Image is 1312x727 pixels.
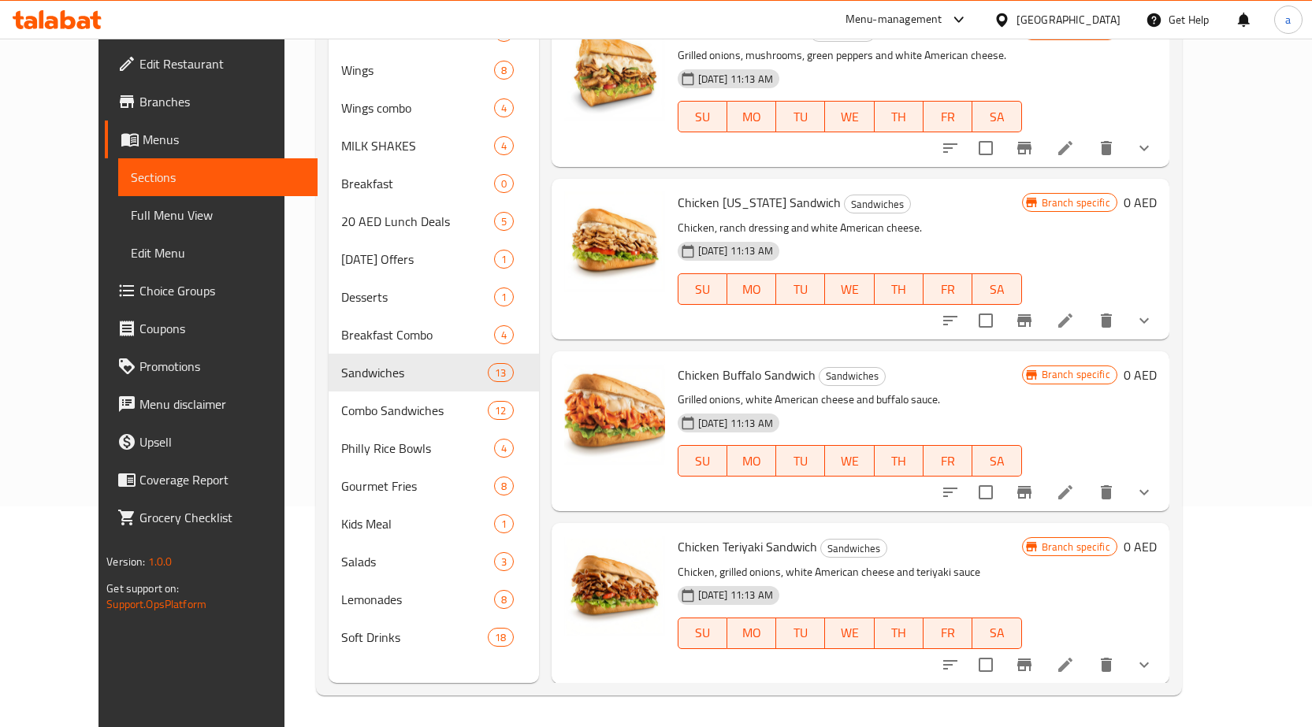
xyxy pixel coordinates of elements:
[494,61,514,80] div: items
[329,618,539,656] div: Soft Drinks18
[106,594,206,614] a: Support.OpsPlatform
[734,621,770,644] span: MO
[1005,302,1043,339] button: Branch-specific-item
[972,101,1021,132] button: SA
[341,363,488,382] span: Sandwiches
[118,234,318,272] a: Edit Menu
[329,89,539,127] div: Wings combo4
[782,278,819,301] span: TU
[341,514,494,533] span: Kids Meal
[494,590,514,609] div: items
[972,273,1021,305] button: SA
[105,310,318,347] a: Coupons
[1056,655,1075,674] a: Edit menu item
[776,618,825,649] button: TU
[727,618,776,649] button: MO
[1135,311,1154,330] svg: Show Choices
[846,10,942,29] div: Menu-management
[329,354,539,391] div: Sandwiches13
[931,646,969,684] button: sort-choices
[494,439,514,458] div: items
[881,278,917,301] span: TH
[972,618,1021,649] button: SA
[131,206,305,224] span: Full Menu View
[105,347,318,385] a: Promotions
[488,628,513,647] div: items
[734,278,770,301] span: MO
[727,445,776,477] button: MO
[329,202,539,240] div: 20 AED Lunch Deals5
[118,196,318,234] a: Full Menu View
[875,445,924,477] button: TH
[494,477,514,495] div: items
[494,136,514,155] div: items
[1125,473,1163,511] button: show more
[341,401,488,420] span: Combo Sandwiches
[341,628,488,647] span: Soft Drinks
[489,365,512,380] span: 13
[678,445,727,477] button: SU
[972,445,1021,477] button: SA
[329,467,539,505] div: Gourmet Fries8
[341,477,494,495] div: Gourmet Fries
[678,101,727,132] button: SU
[489,403,512,418] span: 12
[930,278,966,301] span: FR
[692,243,779,258] span: [DATE] 11:13 AM
[924,618,972,649] button: FR
[782,106,819,128] span: TU
[692,72,779,87] span: [DATE] 11:13 AM
[969,304,1002,337] span: Select to update
[825,618,874,649] button: WE
[1124,364,1157,386] h6: 0 AED
[139,470,305,489] span: Coverage Report
[831,278,868,301] span: WE
[678,390,1022,410] p: Grilled onions, white American cheese and buffalo sauce.
[678,273,727,305] button: SU
[341,98,494,117] span: Wings combo
[678,562,1022,582] p: Chicken, grilled onions, white American cheese and teriyaki sauce
[845,195,910,213] span: Sandwiches
[1135,483,1154,502] svg: Show Choices
[1125,302,1163,339] button: show more
[139,395,305,414] span: Menu disclaimer
[979,278,1015,301] span: SA
[1124,536,1157,558] h6: 0 AED
[495,517,513,532] span: 1
[495,479,513,494] span: 8
[329,505,539,543] div: Kids Meal1
[564,20,665,121] img: Chicken Philly Sandwich
[1125,646,1163,684] button: show more
[820,367,885,385] span: Sandwiches
[924,273,972,305] button: FR
[341,174,494,193] span: Breakfast
[1135,139,1154,158] svg: Show Choices
[148,551,173,572] span: 1.0.0
[1124,20,1157,42] h6: 0 AED
[329,429,539,467] div: Philly Rice Bowls4
[1056,139,1075,158] a: Edit menu item
[881,450,917,473] span: TH
[825,445,874,477] button: WE
[979,450,1015,473] span: SA
[495,101,513,116] span: 4
[1017,11,1121,28] div: [GEOGRAPHIC_DATA]
[924,101,972,132] button: FR
[329,127,539,165] div: MILK SHAKES4
[494,287,514,306] div: items
[105,121,318,158] a: Menus
[341,250,494,269] span: [DATE] Offers
[489,630,512,645] span: 18
[678,46,1022,65] p: Grilled onions, mushrooms, green peppers and white American cheese.
[341,61,494,80] div: Wings
[495,555,513,569] span: 3
[969,476,1002,509] span: Select to update
[685,106,721,128] span: SU
[931,473,969,511] button: sort-choices
[678,363,816,387] span: Chicken Buffalo Sandwich
[1285,11,1291,28] span: a
[924,445,972,477] button: FR
[1005,129,1043,167] button: Branch-specific-item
